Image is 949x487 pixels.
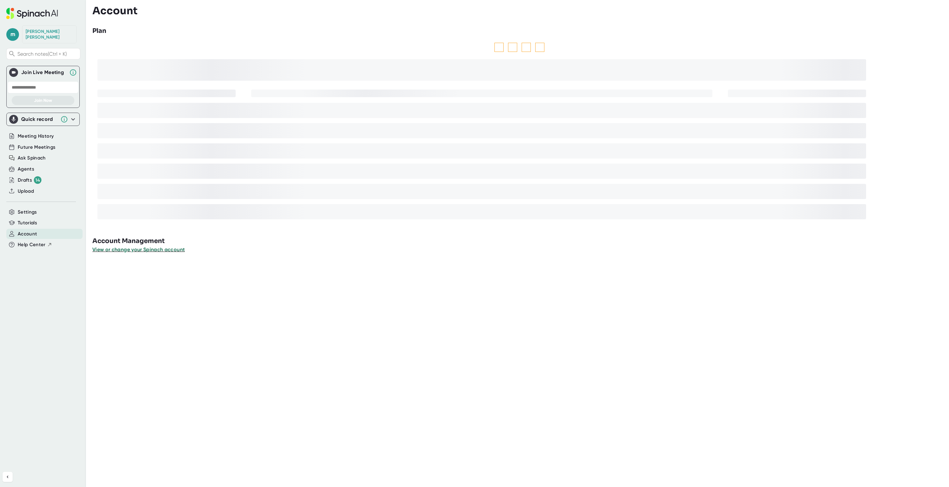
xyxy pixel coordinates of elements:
[18,133,54,140] button: Meeting History
[10,69,17,76] img: Join Live Meeting
[18,219,37,227] button: Tutorials
[18,188,34,195] button: Upload
[9,66,77,79] div: Join Live MeetingJoin Live Meeting
[18,176,41,184] button: Drafts 14
[6,28,19,41] span: m
[18,230,37,238] button: Account
[18,241,52,248] button: Help Center
[34,176,41,184] div: 14
[21,116,57,122] div: Quick record
[26,29,73,40] div: Myriam Martin
[12,96,74,105] button: Join Now
[92,5,138,17] h3: Account
[92,246,185,253] button: View or change your Spinach account
[18,165,34,173] button: Agents
[18,241,46,248] span: Help Center
[18,144,55,151] button: Future Meetings
[18,154,46,162] button: Ask Spinach
[34,98,52,103] span: Join Now
[9,113,77,126] div: Quick record
[92,236,949,246] h3: Account Management
[92,26,106,36] h3: Plan
[21,69,66,76] div: Join Live Meeting
[92,247,185,253] span: View or change your Spinach account
[18,176,41,184] div: Drafts
[3,472,13,482] button: Collapse sidebar
[17,51,78,57] span: Search notes (Ctrl + K)
[18,209,37,216] button: Settings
